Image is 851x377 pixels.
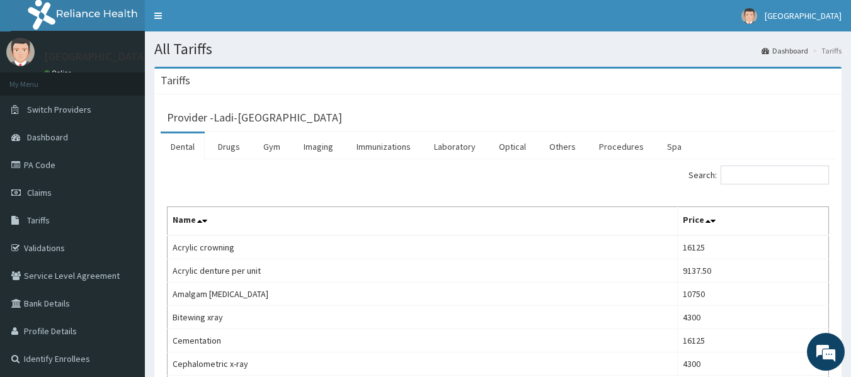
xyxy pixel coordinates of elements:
h3: Tariffs [161,75,190,86]
td: Cephalometric x-ray [168,352,678,376]
span: Switch Providers [27,104,91,115]
span: [GEOGRAPHIC_DATA] [765,10,842,21]
th: Name [168,207,678,236]
a: Dashboard [762,45,808,56]
label: Search: [688,166,829,184]
span: Tariffs [27,215,50,226]
li: Tariffs [809,45,842,56]
a: Imaging [294,133,343,160]
a: Dental [161,133,205,160]
td: Bitewing xray [168,306,678,329]
a: Gym [253,133,290,160]
td: 4300 [677,352,828,376]
a: Drugs [208,133,250,160]
th: Price [677,207,828,236]
img: User Image [741,8,757,24]
td: 10750 [677,283,828,306]
td: 16125 [677,329,828,352]
td: Acrylic denture per unit [168,259,678,283]
span: Dashboard [27,132,68,143]
a: Spa [657,133,692,160]
span: Claims [27,187,52,198]
p: [GEOGRAPHIC_DATA] [44,51,148,62]
h3: Provider - Ladi-[GEOGRAPHIC_DATA] [167,112,342,123]
td: Acrylic crowning [168,235,678,259]
a: Others [539,133,586,160]
td: 9137.50 [677,259,828,283]
a: Immunizations [346,133,421,160]
td: 4300 [677,306,828,329]
input: Search: [721,166,829,184]
td: 16125 [677,235,828,259]
h1: All Tariffs [154,41,842,57]
a: Online [44,69,74,77]
img: User Image [6,38,35,66]
td: Cementation [168,329,678,352]
a: Optical [489,133,536,160]
a: Laboratory [424,133,486,160]
td: Amalgam [MEDICAL_DATA] [168,283,678,306]
a: Procedures [589,133,654,160]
